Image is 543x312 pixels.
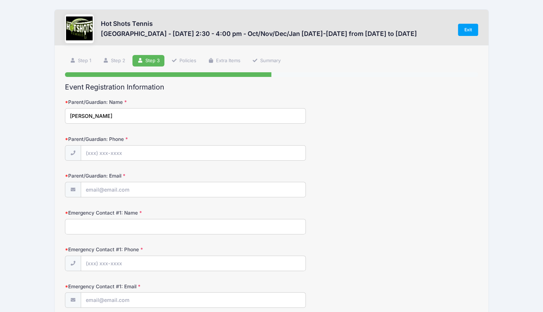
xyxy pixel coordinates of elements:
a: Step 3 [132,55,164,67]
input: (xxx) xxx-xxxx [81,256,306,271]
a: Step 2 [98,55,130,67]
h3: Hot Shots Tennis [101,20,417,27]
input: email@email.com [81,182,306,197]
a: Summary [248,55,286,67]
a: Exit [458,24,478,36]
input: email@email.com [81,292,306,308]
a: Policies [167,55,201,67]
label: Parent/Guardian: Email [65,172,202,179]
label: Emergency Contact #1: Email [65,283,202,290]
a: Step 1 [65,55,96,67]
label: Parent/Guardian: Name [65,98,202,106]
label: Emergency Contact #1: Name [65,209,202,216]
h2: Event Registration Information [65,83,478,91]
a: Extra Items [203,55,245,67]
label: Parent/Guardian: Phone [65,136,202,143]
input: (xxx) xxx-xxxx [81,145,306,161]
label: Emergency Contact #1: Phone [65,246,202,253]
h3: [GEOGRAPHIC_DATA] - [DATE] 2:30 - 4:00 pm - Oct/Nov/Dec/Jan [DATE]-[DATE] from [DATE] to [DATE] [101,30,417,37]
